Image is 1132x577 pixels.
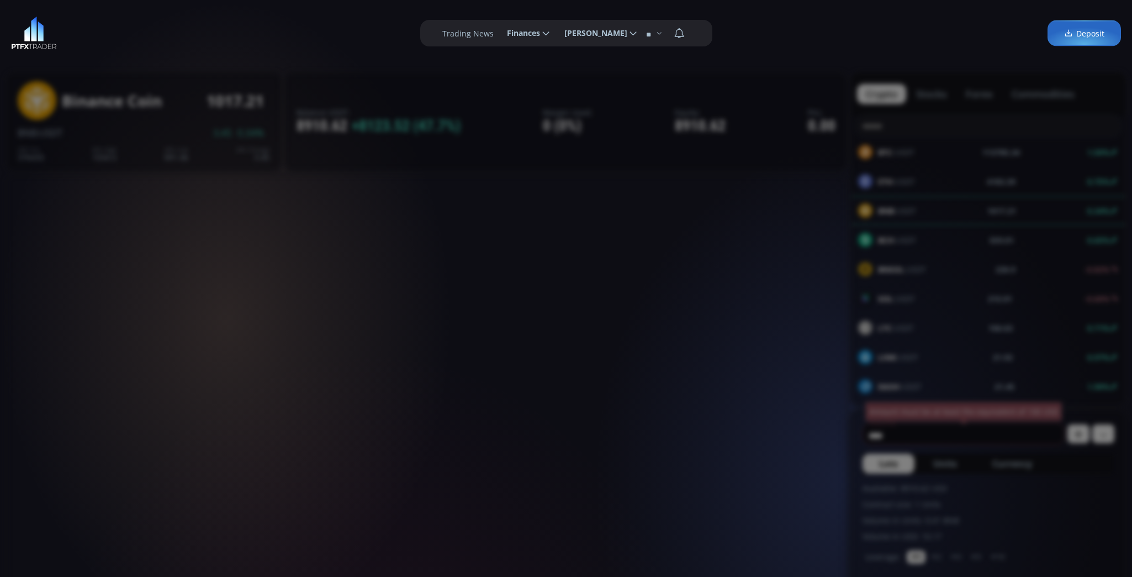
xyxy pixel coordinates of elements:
[442,28,494,39] label: Trading News
[1064,28,1104,39] span: Deposit
[1048,20,1121,46] a: Deposit
[11,17,57,50] img: LOGO
[499,22,540,44] span: Finances
[557,22,627,44] span: [PERSON_NAME]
